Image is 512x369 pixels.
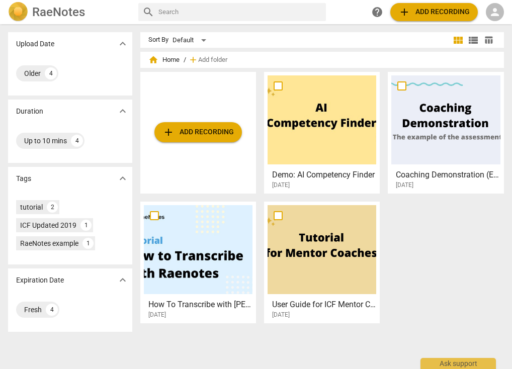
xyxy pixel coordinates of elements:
button: Table view [481,33,496,48]
a: Demo: AI Competency Finder[DATE] [268,75,376,189]
input: Search [158,4,322,20]
span: expand_more [117,172,129,185]
p: Expiration Date [16,275,64,286]
span: Home [148,55,180,65]
span: Add recording [398,6,470,18]
span: [DATE] [148,311,166,319]
div: Older [24,68,41,78]
p: Tags [16,173,31,184]
span: add [162,126,175,138]
span: home [148,55,158,65]
span: expand_more [117,274,129,286]
span: person [489,6,501,18]
div: tutorial [20,202,43,212]
span: expand_more [117,105,129,117]
button: Upload [154,122,242,142]
span: view_list [467,34,479,46]
span: [DATE] [396,181,413,190]
div: 1 [82,238,94,249]
a: LogoRaeNotes [8,2,130,22]
span: view_module [452,34,464,46]
div: 4 [46,304,58,316]
button: Show more [115,104,130,119]
h3: User Guide for ICF Mentor Coaches [272,299,377,311]
h3: Demo: AI Competency Finder [272,169,377,181]
div: 4 [45,67,57,79]
button: Show more [115,272,130,288]
span: / [184,56,186,64]
a: Help [368,3,386,21]
a: Coaching Demonstration (Example)[DATE] [391,75,500,189]
a: User Guide for ICF Mentor Coaches[DATE] [268,205,376,319]
span: Add recording [162,126,234,138]
span: add [188,55,198,65]
p: Upload Date [16,39,54,49]
a: How To Transcribe with [PERSON_NAME][DATE] [144,205,252,319]
button: Show more [115,171,130,186]
div: 4 [71,135,83,147]
div: Sort By [148,36,168,44]
h2: RaeNotes [32,5,85,19]
img: Logo [8,2,28,22]
span: search [142,6,154,18]
button: Tile view [451,33,466,48]
span: help [371,6,383,18]
span: table_chart [484,35,493,45]
h3: Coaching Demonstration (Example) [396,169,501,181]
div: Default [173,32,210,48]
p: Duration [16,106,43,117]
span: expand_more [117,38,129,50]
button: List view [466,33,481,48]
div: RaeNotes example [20,238,78,248]
span: Add folder [198,56,227,64]
div: ICF Updated 2019 [20,220,76,230]
div: Up to 10 mins [24,136,67,146]
div: Fresh [24,305,42,315]
div: 2 [47,202,58,213]
span: [DATE] [272,311,290,319]
button: Upload [390,3,478,21]
div: 1 [80,220,92,231]
span: [DATE] [272,181,290,190]
h3: How To Transcribe with RaeNotes [148,299,253,311]
span: add [398,6,410,18]
div: Ask support [420,358,496,369]
button: Show more [115,36,130,51]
